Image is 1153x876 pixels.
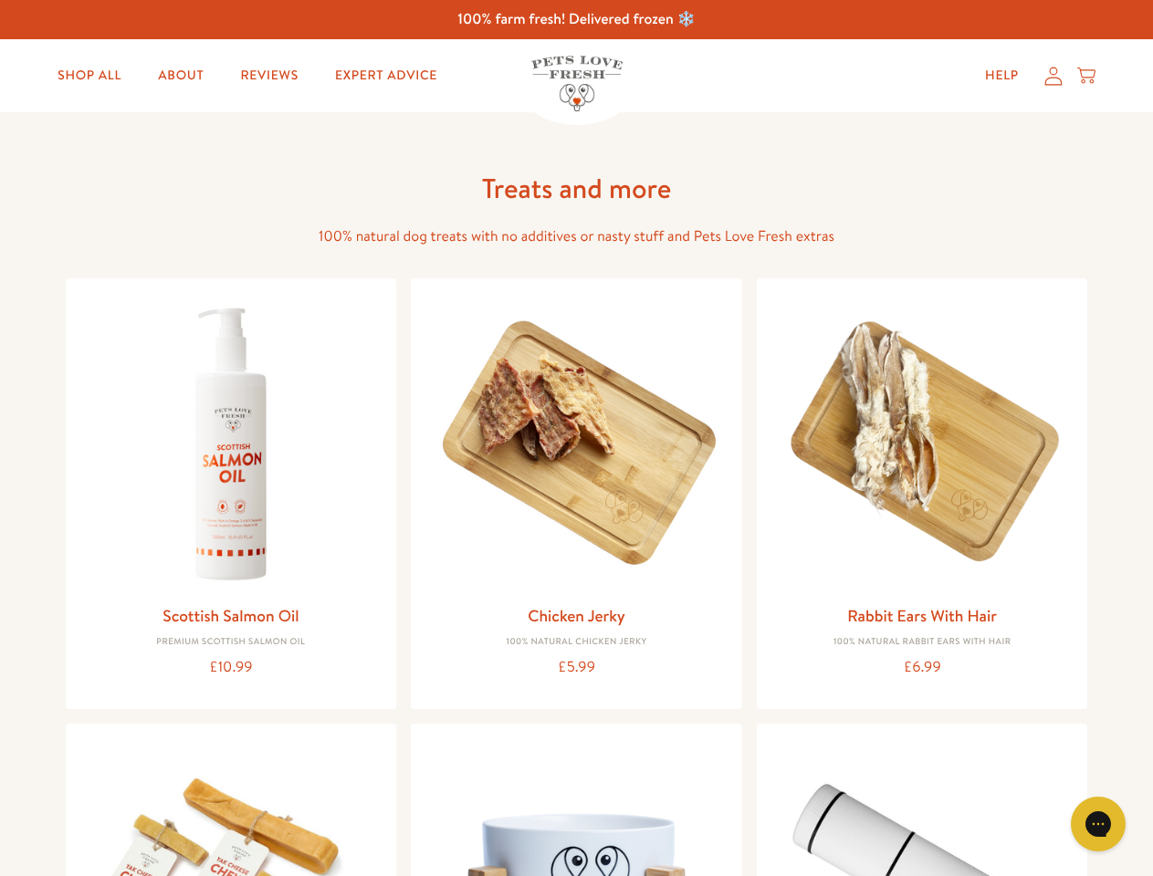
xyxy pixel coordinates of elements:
a: Rabbit Ears With Hair [847,604,997,627]
div: £6.99 [771,655,1074,680]
a: Help [970,57,1033,94]
div: £10.99 [80,655,383,680]
a: Scottish Salmon Oil [162,604,299,627]
div: Premium Scottish Salmon Oil [80,637,383,648]
h1: Treats and more [285,171,869,206]
a: Shop All [43,57,136,94]
div: 100% Natural Chicken Jerky [425,637,728,648]
span: 100% natural dog treats with no additives or nasty stuff and Pets Love Fresh extras [319,226,834,246]
a: Expert Advice [320,57,452,94]
a: About [143,57,218,94]
img: Scottish Salmon Oil [80,293,383,595]
a: Reviews [225,57,312,94]
div: £5.99 [425,655,728,680]
iframe: Gorgias live chat messenger [1062,790,1135,858]
img: Rabbit Ears With Hair [771,293,1074,595]
div: 100% Natural Rabbit Ears with hair [771,637,1074,648]
img: Pets Love Fresh [531,56,623,111]
a: Chicken Jerky [528,604,625,627]
img: Chicken Jerky [425,293,728,595]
